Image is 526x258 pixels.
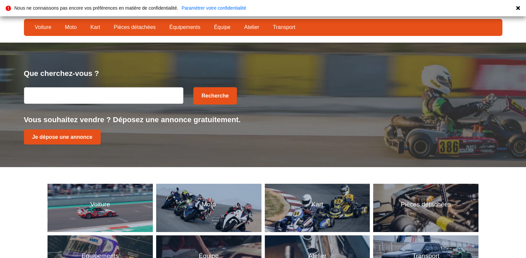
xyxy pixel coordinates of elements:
a: Pièces détachéesPièces détachées [373,184,478,232]
a: Équipements [165,22,205,33]
a: Atelier [240,22,263,33]
a: Voiture [31,22,56,33]
p: Pièces détachées [401,200,451,209]
a: Transport [268,22,300,33]
a: KartKart [265,184,370,232]
a: MotoMoto [156,184,262,232]
p: Nous ne connaissons pas encore vos préférences en matière de confidentialité. [14,6,178,10]
p: Vous souhaitez vendre ? Déposez une annonce gratuitement. [24,115,502,125]
p: Kart [311,200,323,209]
p: Voiture [90,200,110,209]
a: Moto [60,22,81,33]
button: Recherche [193,87,237,105]
a: Paramétrer votre confidentialité [181,6,246,10]
a: Équipe [210,22,235,33]
a: Pièces détachées [109,22,160,33]
a: Je dépose une annonce [24,129,101,144]
a: VoitureVoiture [48,184,153,232]
p: Que cherchez-vous ? [24,68,502,79]
p: Moto [202,200,216,209]
a: Kart [86,22,104,33]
